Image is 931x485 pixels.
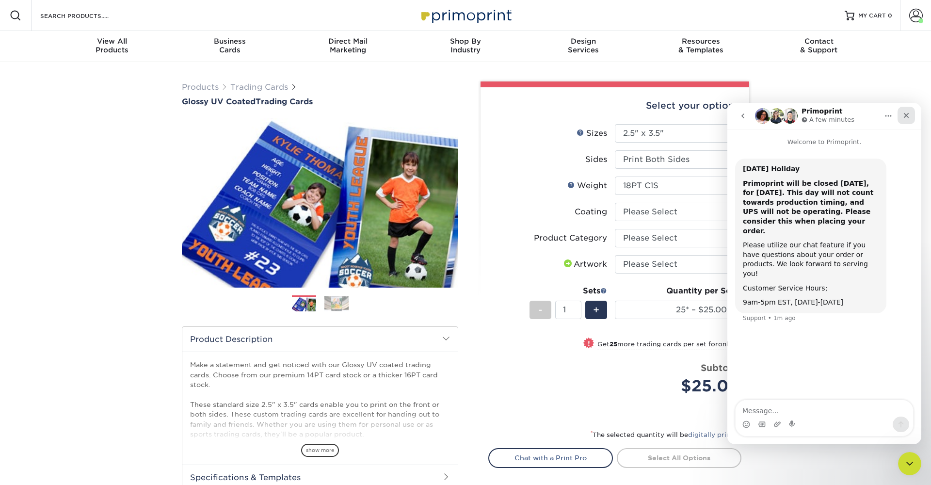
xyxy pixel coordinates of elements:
span: View All [53,37,171,46]
span: MY CART [858,12,886,20]
span: - [538,303,543,317]
a: Shop ByIndustry [407,31,525,62]
div: Services [524,37,642,54]
div: Sides [585,154,607,165]
input: SEARCH PRODUCTS..... [39,10,134,21]
a: Direct MailMarketing [289,31,407,62]
div: Marketing [289,37,407,54]
a: digitally printed [688,431,741,438]
p: Make a statement and get noticed with our Glossy UV coated trading cards. Choose from our premium... [190,360,450,479]
img: Trading Cards 01 [292,296,316,313]
div: Product Category [534,232,607,244]
div: Select your options: [488,87,741,124]
div: $25.00 [622,374,741,398]
h1: Trading Cards [182,97,458,106]
strong: 25 [610,340,617,348]
a: DesignServices [524,31,642,62]
img: Trading Cards 02 [324,296,349,311]
div: & Templates [642,37,760,54]
div: Artwork [562,259,607,270]
a: View AllProducts [53,31,171,62]
div: Sets [530,285,607,297]
a: Resources& Templates [642,31,760,62]
span: Resources [642,37,760,46]
div: Weight [567,180,607,192]
a: Chat with a Print Pro [488,448,613,468]
span: 0 [888,12,892,19]
span: only [718,340,741,348]
div: Coating [575,206,607,218]
h2: Product Description [182,327,458,352]
img: Primoprint [417,5,514,26]
span: ! [588,339,590,349]
a: BusinessCards [171,31,289,62]
small: Get more trading cards per set for [597,340,741,350]
a: Trading Cards [230,82,288,92]
a: Glossy UV CoatedTrading Cards [182,97,458,106]
div: Quantity per Set [615,285,741,297]
div: Cards [171,37,289,54]
span: + [593,303,599,317]
span: Direct Mail [289,37,407,46]
a: Contact& Support [760,31,878,62]
div: & Support [760,37,878,54]
a: Products [182,82,219,92]
span: Contact [760,37,878,46]
span: Business [171,37,289,46]
strong: Subtotal [701,362,741,373]
img: Glossy UV Coated 01 [182,107,458,298]
iframe: Google Customer Reviews [2,455,82,482]
small: The selected quantity will be [591,431,741,438]
div: Industry [407,37,525,54]
iframe: Intercom live chat [727,103,921,444]
iframe: Intercom live chat [898,452,921,475]
a: Select All Options [617,448,741,468]
span: show more [301,444,339,457]
span: Shop By [407,37,525,46]
span: Design [524,37,642,46]
div: Products [53,37,171,54]
div: Sizes [577,128,607,139]
span: Glossy UV Coated [182,97,256,106]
